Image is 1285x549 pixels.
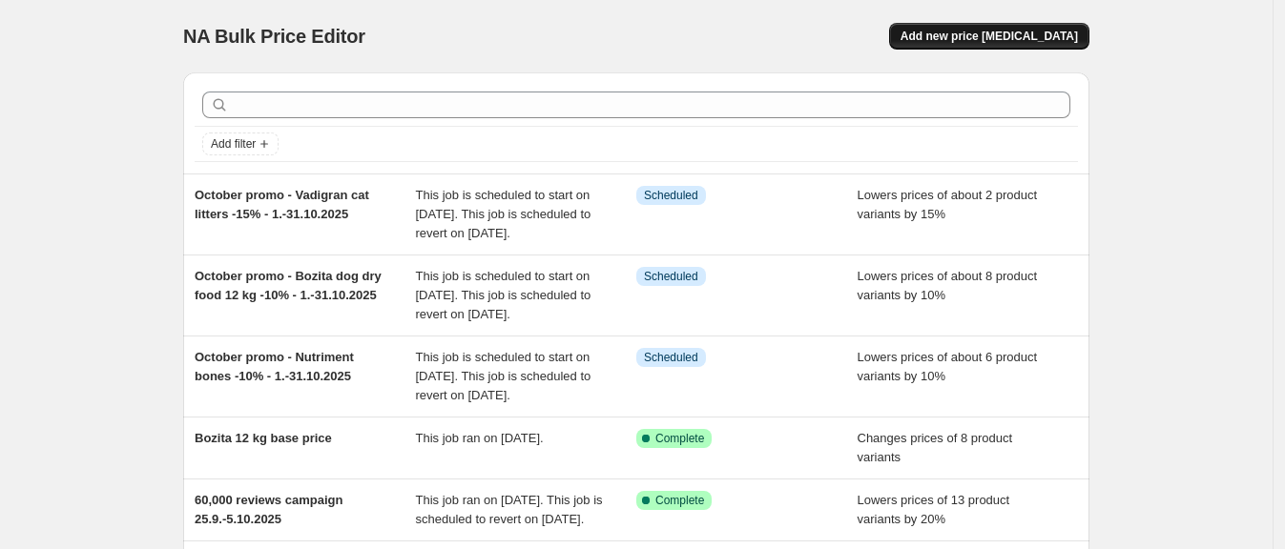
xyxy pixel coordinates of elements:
span: This job is scheduled to start on [DATE]. This job is scheduled to revert on [DATE]. [416,350,591,402]
span: This job ran on [DATE]. This job is scheduled to revert on [DATE]. [416,493,603,526]
button: Add new price [MEDICAL_DATA] [889,23,1089,50]
span: Changes prices of 8 product variants [858,431,1013,464]
span: Lowers prices of about 6 product variants by 10% [858,350,1038,383]
span: Complete [655,493,704,508]
span: Lowers prices of about 8 product variants by 10% [858,269,1038,302]
span: October promo - Nutriment bones -10% - 1.-31.10.2025 [195,350,354,383]
span: October promo - Bozita dog dry food 12 kg -10% - 1.-31.10.2025 [195,269,382,302]
span: This job ran on [DATE]. [416,431,544,445]
span: Lowers prices of about 2 product variants by 15% [858,188,1038,221]
button: Add filter [202,132,279,155]
span: This job is scheduled to start on [DATE]. This job is scheduled to revert on [DATE]. [416,269,591,321]
span: Add new price [MEDICAL_DATA] [901,29,1078,44]
span: This job is scheduled to start on [DATE]. This job is scheduled to revert on [DATE]. [416,188,591,240]
span: 60,000 reviews campaign 25.9.-5.10.2025 [195,493,342,526]
span: October promo - Vadigran cat litters -15% - 1.-31.10.2025 [195,188,369,221]
span: Lowers prices of 13 product variants by 20% [858,493,1010,526]
span: Scheduled [644,350,698,365]
span: Scheduled [644,188,698,203]
span: Scheduled [644,269,698,284]
span: NA Bulk Price Editor [183,26,365,47]
span: Bozita 12 kg base price [195,431,332,445]
span: Complete [655,431,704,446]
span: Add filter [211,136,256,152]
